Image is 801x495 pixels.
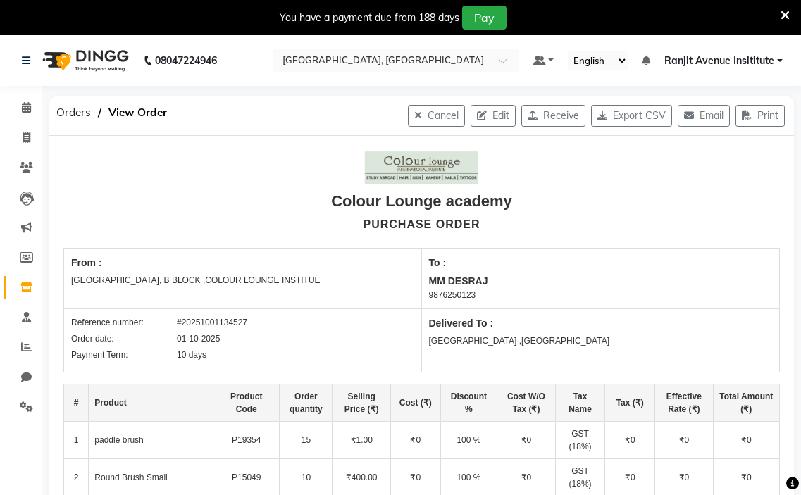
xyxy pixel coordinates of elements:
th: Cost W/O Tax (₹) [497,384,556,421]
b: 08047224946 [155,41,217,80]
th: # [64,384,89,421]
button: Edit [471,105,516,127]
th: Tax (₹) [605,384,655,421]
span: View Order [101,100,174,125]
th: Effective Rate (₹) [655,384,714,421]
div: 10 days [177,349,206,361]
button: Export CSV [591,105,672,127]
td: 100 % [440,421,497,458]
img: Company Logo [365,152,478,184]
div: You have a payment due from 188 days [280,11,459,25]
td: ₹0 [390,421,440,458]
div: From : [71,256,414,270]
td: ₹0 [605,421,655,458]
th: Order quantity [280,384,333,421]
td: ₹0 [497,421,556,458]
td: ₹1.00 [333,421,391,458]
th: Product [89,384,213,421]
td: paddle brush [89,421,213,458]
span: Orders [49,100,98,125]
div: Delivered To : [429,316,773,331]
div: [GEOGRAPHIC_DATA] ,[GEOGRAPHIC_DATA] [429,334,773,347]
div: [GEOGRAPHIC_DATA], B BLOCK ,COLOUR LOUNGE INSTITUE [71,274,414,287]
div: Reference number: [71,316,177,329]
button: Receive [521,105,585,127]
td: GST (18%) [555,421,605,458]
td: ₹0 [713,421,779,458]
div: PURCHASE ORDER [363,216,480,233]
button: Print [735,105,785,127]
div: #20251001134527 [177,316,247,329]
div: 9876250123 [429,289,773,301]
th: Product Code [213,384,280,421]
td: 15 [280,421,333,458]
button: Email [678,105,730,127]
th: Cost (₹) [390,384,440,421]
th: Discount % [440,384,497,421]
div: Colour Lounge academy [331,189,512,213]
img: logo [36,41,132,80]
div: 01-10-2025 [177,332,220,345]
div: Payment Term: [71,349,177,361]
button: Pay [462,6,507,30]
span: Ranjit Avenue Insititute [664,54,774,68]
div: Order date: [71,332,177,345]
th: Total Amount (₹) [713,384,779,421]
td: ₹0 [655,421,714,458]
th: Selling Price (₹) [333,384,391,421]
td: P19354 [213,421,280,458]
th: Tax Name [555,384,605,421]
button: Cancel [408,105,465,127]
div: MM DESRAJ [429,274,773,289]
div: To : [429,256,773,270]
td: 1 [64,421,89,458]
